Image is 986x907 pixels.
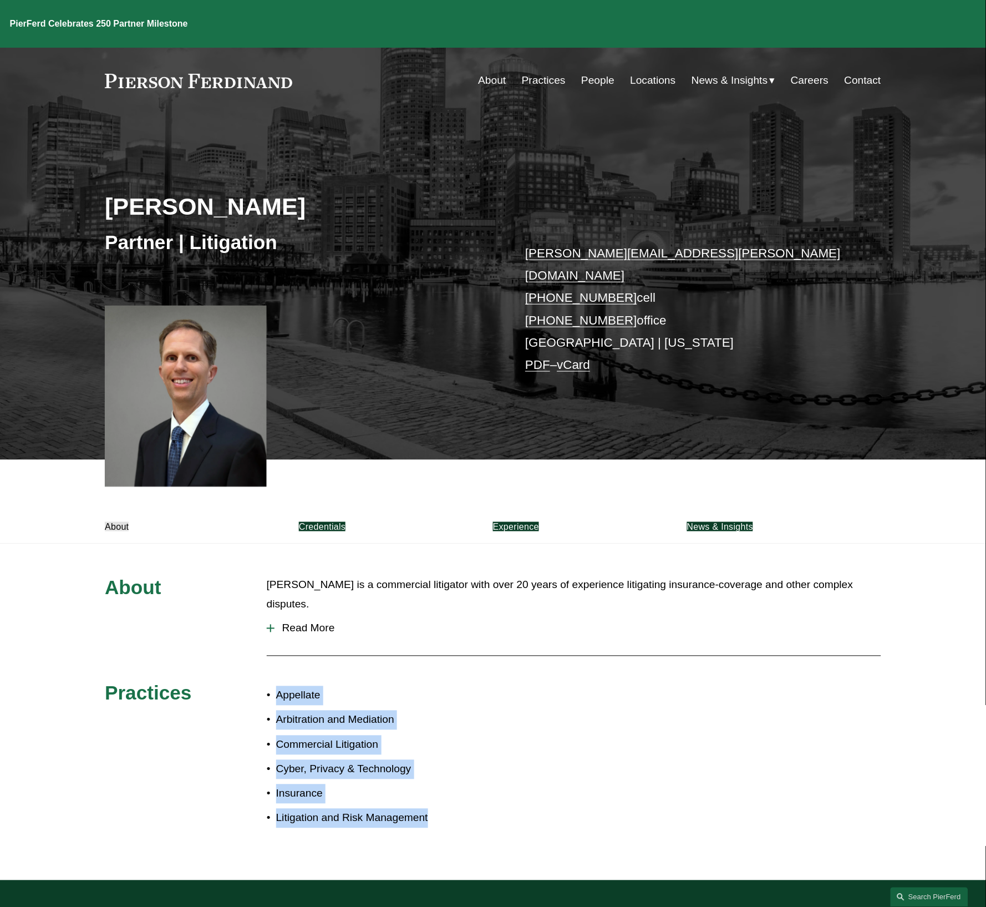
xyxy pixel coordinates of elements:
a: Careers [791,70,829,91]
a: About [105,522,129,531]
span: Read More [275,622,881,635]
a: [PERSON_NAME][EMAIL_ADDRESS][PERSON_NAME][DOMAIN_NAME] [525,246,841,282]
a: Credentials [299,522,345,531]
a: Search this site [891,888,968,907]
p: Litigation and Risk Management [276,809,493,828]
a: Contact [845,70,881,91]
h3: Partner | Litigation [105,230,493,255]
p: Appellate [276,686,493,706]
span: News & Insights [692,71,768,90]
p: Insurance [276,784,493,804]
a: Practices [522,70,566,91]
h2: [PERSON_NAME] [105,192,493,221]
p: [PERSON_NAME] is a commercial litigator with over 20 years of experience litigating insurance-cov... [267,576,881,614]
a: People [581,70,614,91]
a: News & Insights [687,522,754,531]
p: Commercial Litigation [276,736,493,755]
button: Read More [267,614,881,643]
a: Locations [631,70,676,91]
a: Experience [493,522,539,531]
p: Arbitration and Mediation [276,711,493,730]
p: Cyber, Privacy & Technology [276,760,493,779]
a: vCard [557,358,591,372]
p: cell office [GEOGRAPHIC_DATA] | [US_STATE] – [525,242,848,377]
a: About [478,70,506,91]
strong: PierFerd Celebrates 250 Partner Milestone [10,19,188,28]
span: About [105,577,161,599]
a: folder dropdown [692,70,775,91]
span: Practices [105,682,192,704]
a: [PHONE_NUMBER] [525,313,637,327]
a: PDF [525,358,550,372]
a: [PHONE_NUMBER] [525,291,637,305]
